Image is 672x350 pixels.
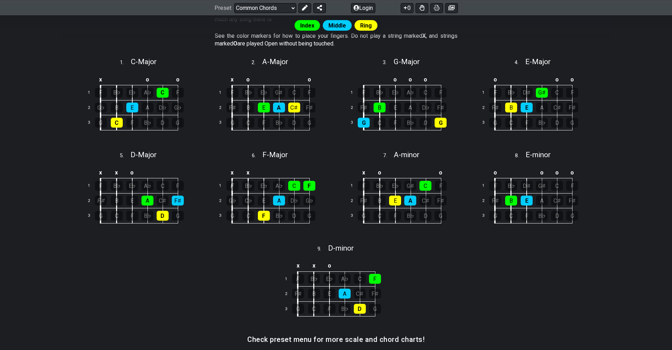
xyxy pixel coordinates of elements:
div: B [111,196,123,205]
div: E [323,289,335,299]
div: F♯ [226,103,238,112]
td: x [224,74,241,85]
div: G [435,211,447,221]
span: Index [300,20,314,31]
div: F [358,88,370,98]
td: o [487,167,503,178]
div: G [358,118,370,128]
td: 2 [478,100,495,115]
div: C [505,118,517,128]
div: G [566,211,578,221]
div: G [566,118,578,128]
div: G♭ [95,103,107,112]
div: C♯ [551,103,563,112]
button: Login [351,3,375,13]
div: F [172,88,184,98]
div: C♯ [288,103,300,112]
div: B♭ [404,118,416,128]
div: A [339,289,351,299]
div: A [141,196,153,205]
div: F♯ [172,196,184,205]
div: F [126,211,138,221]
div: G [303,211,315,221]
div: F [95,181,107,191]
button: Toggle Dexterity for all fretkits [416,3,428,13]
div: F [258,118,270,128]
div: F [303,88,315,98]
div: F♯ [566,103,578,112]
div: C♯ [551,196,563,205]
td: o [565,74,580,85]
div: G [172,211,184,221]
td: 3 [346,115,363,130]
td: 2 [346,193,363,208]
div: F [95,88,107,98]
div: B♭ [242,181,254,191]
div: G [172,118,184,128]
div: G♭ [226,196,238,205]
div: C [374,118,386,128]
div: D [551,118,563,128]
span: 1 . [120,59,131,67]
strong: O [233,40,237,47]
span: G - Major [394,57,420,66]
div: F [566,181,578,191]
div: D♯ [521,88,533,98]
div: F♯ [303,103,315,112]
td: o [550,74,565,85]
div: G♭ [303,196,315,205]
div: B♭ [536,118,548,128]
div: E [126,103,138,112]
td: o [534,167,550,178]
div: G♯ [536,181,548,191]
div: D [288,211,300,221]
div: B♭ [141,118,153,128]
td: 2 [215,193,232,208]
div: D♭ [288,196,300,205]
div: B♭ [308,274,320,284]
span: F - Major [262,151,288,159]
div: G [303,118,315,128]
div: F [292,274,304,284]
div: E [521,196,533,205]
div: C [505,211,517,221]
div: C [111,211,123,221]
span: E - Major [525,57,551,66]
span: Ring [360,20,372,31]
div: E [389,196,401,205]
td: 3 [281,301,298,317]
td: o [372,167,388,178]
div: G [369,304,381,314]
div: E [258,196,270,205]
td: 1 [84,85,101,100]
div: B♭ [111,181,123,191]
div: C♯ [354,289,366,299]
div: G♯ [404,181,416,191]
td: x [224,167,241,178]
div: G♭ [172,103,184,112]
div: C [419,181,431,191]
div: A [273,103,285,112]
td: x [240,167,256,178]
span: C - Major [131,57,157,66]
div: E♭ [126,88,138,98]
div: F [435,181,447,191]
div: F [258,211,270,221]
span: 8 . [515,152,526,160]
div: B [111,103,123,112]
div: F [172,181,184,191]
td: 3 [84,115,101,130]
div: D [419,118,431,128]
div: B♭ [536,211,548,221]
div: E♭ [323,274,335,284]
td: 1 [281,271,298,287]
button: Print [430,3,443,13]
td: 2 [215,100,232,115]
div: C [288,181,300,191]
td: 2 [478,193,495,208]
div: D [419,211,431,221]
div: A♭ [339,274,351,284]
td: 1 [478,85,495,100]
span: 2 . [252,59,262,67]
div: B [505,196,517,205]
